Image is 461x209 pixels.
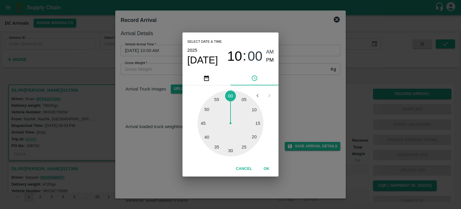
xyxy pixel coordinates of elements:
[243,48,246,64] span: :
[252,90,263,101] button: Open previous view
[266,48,274,56] button: AM
[248,48,263,64] button: 00
[187,54,218,66] button: [DATE]
[230,71,279,85] button: pick time
[182,71,230,85] button: pick date
[187,46,197,54] button: 2025
[257,164,276,174] button: OK
[227,48,242,64] button: 10
[266,56,274,64] button: PM
[187,37,222,46] span: Select date & time
[234,164,255,174] button: Cancel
